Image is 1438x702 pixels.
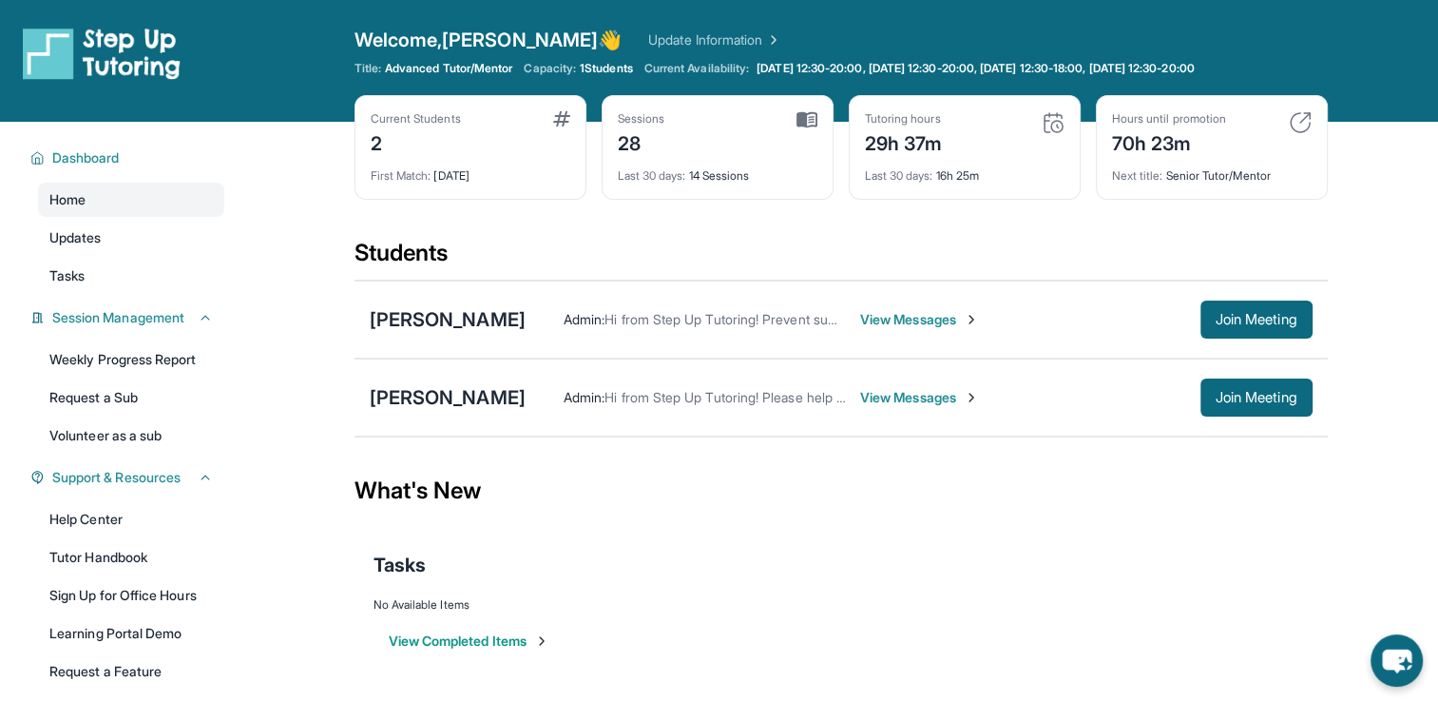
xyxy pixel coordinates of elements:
a: Tutor Handbook [38,540,224,575]
img: Chevron-Right [964,390,979,405]
div: [PERSON_NAME] [370,306,526,333]
div: [PERSON_NAME] [370,384,526,411]
span: Updates [49,228,102,247]
a: Home [38,183,224,217]
a: Help Center [38,502,224,536]
a: Request a Feature [38,654,224,689]
div: Hours until promotion [1112,111,1226,127]
div: 16h 25m [865,157,1064,184]
a: Weekly Progress Report [38,342,224,377]
span: Next title : [1112,168,1163,183]
span: Current Availability: [644,61,749,76]
button: Join Meeting [1200,301,1313,339]
div: 2 [371,127,461,157]
img: logo [23,27,181,80]
div: Sessions [618,111,665,127]
span: Admin : [564,389,604,405]
span: Welcome, [PERSON_NAME] 👋 [355,27,623,53]
span: Support & Resources [52,468,181,487]
a: Learning Portal Demo [38,616,224,651]
span: Join Meeting [1216,392,1297,403]
img: card [1042,111,1064,134]
div: [DATE] [371,157,570,184]
span: View Messages [860,388,979,407]
span: Capacity: [524,61,576,76]
span: Title: [355,61,381,76]
div: What's New [355,449,1328,533]
div: Tutoring hours [865,111,943,127]
img: Chevron-Right [964,312,979,327]
img: card [796,111,817,128]
button: Join Meeting [1200,379,1313,417]
button: Dashboard [45,148,213,167]
span: Join Meeting [1216,314,1297,325]
button: Support & Resources [45,468,213,487]
span: Session Management [52,308,184,327]
div: 28 [618,127,665,157]
img: card [553,111,570,127]
a: Tasks [38,259,224,293]
span: First Match : [371,168,431,183]
span: Home [49,190,86,209]
a: Update Information [648,30,781,49]
div: 70h 23m [1112,127,1226,157]
button: chat-button [1371,634,1423,687]
button: View Completed Items [389,632,549,651]
span: View Messages [860,310,979,329]
a: [DATE] 12:30-20:00, [DATE] 12:30-20:00, [DATE] 12:30-18:00, [DATE] 12:30-20:00 [753,61,1198,76]
span: Admin : [564,311,604,327]
span: Last 30 days : [865,168,933,183]
div: No Available Items [374,597,1309,613]
span: Dashboard [52,148,120,167]
span: 1 Students [580,61,633,76]
a: Updates [38,221,224,255]
a: Volunteer as a sub [38,419,224,453]
img: card [1289,111,1312,134]
div: Students [355,238,1328,280]
img: Chevron Right [762,30,781,49]
span: Advanced Tutor/Mentor [385,61,512,76]
div: 14 Sessions [618,157,817,184]
span: Last 30 days : [618,168,686,183]
div: Current Students [371,111,461,127]
div: 29h 37m [865,127,943,157]
span: Tasks [374,552,426,578]
div: Senior Tutor/Mentor [1112,157,1312,184]
button: Session Management [45,308,213,327]
span: Tasks [49,266,85,285]
a: Sign Up for Office Hours [38,578,224,613]
a: Request a Sub [38,380,224,415]
span: [DATE] 12:30-20:00, [DATE] 12:30-20:00, [DATE] 12:30-18:00, [DATE] 12:30-20:00 [757,61,1194,76]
